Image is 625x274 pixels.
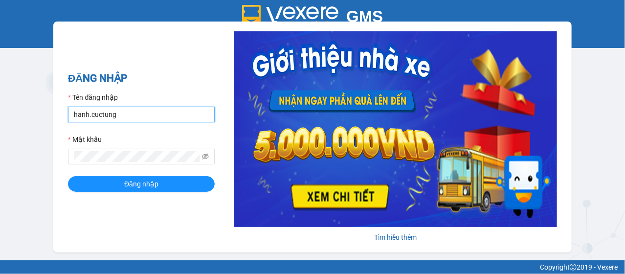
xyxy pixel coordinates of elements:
[68,70,215,87] h2: ĐĂNG NHẬP
[234,232,557,243] div: Tìm hiểu thêm
[346,7,383,25] span: GMS
[242,5,339,26] img: logo 2
[68,134,102,145] label: Mật khẩu
[124,179,158,189] span: Đăng nhập
[74,151,200,162] input: Mật khẩu
[234,31,557,227] img: banner-0
[7,262,618,273] div: Copyright 2019 - Vexere
[2,32,623,43] div: Hệ thống quản lý hàng hóa
[68,107,215,122] input: Tên đăng nhập
[570,264,577,271] span: copyright
[68,176,215,192] button: Đăng nhập
[202,153,209,160] span: eye-invisible
[68,92,118,103] label: Tên đăng nhập
[242,15,383,23] a: GMS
